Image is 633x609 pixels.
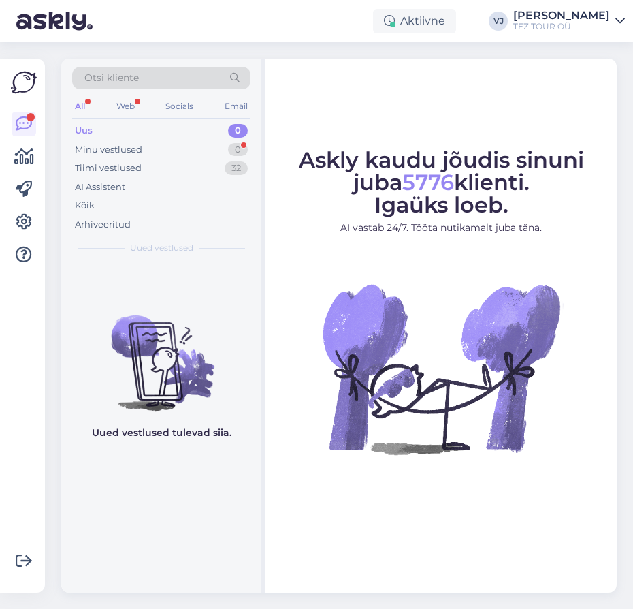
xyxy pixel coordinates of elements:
[163,97,196,115] div: Socials
[75,143,142,157] div: Minu vestlused
[278,221,604,235] p: AI vastab 24/7. Tööta nutikamalt juba täna.
[75,218,131,232] div: Arhiveeritud
[228,124,248,138] div: 0
[222,97,250,115] div: Email
[402,169,454,196] span: 5776
[11,69,37,95] img: Askly Logo
[75,161,142,175] div: Tiimi vestlused
[225,161,248,175] div: 32
[75,199,95,213] div: Kõik
[513,10,610,21] div: [PERSON_NAME]
[75,124,93,138] div: Uus
[130,242,193,254] span: Uued vestlused
[114,97,137,115] div: Web
[228,143,248,157] div: 0
[299,146,584,218] span: Askly kaudu jõudis sinuni juba klienti. Igaüks loeb.
[319,246,564,491] img: No Chat active
[489,12,508,31] div: VJ
[92,426,231,440] p: Uued vestlused tulevad siia.
[61,291,261,413] img: No chats
[373,9,456,33] div: Aktiivne
[513,21,610,32] div: TEZ TOUR OÜ
[72,97,88,115] div: All
[75,181,125,194] div: AI Assistent
[84,71,139,85] span: Otsi kliente
[513,10,625,32] a: [PERSON_NAME]TEZ TOUR OÜ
